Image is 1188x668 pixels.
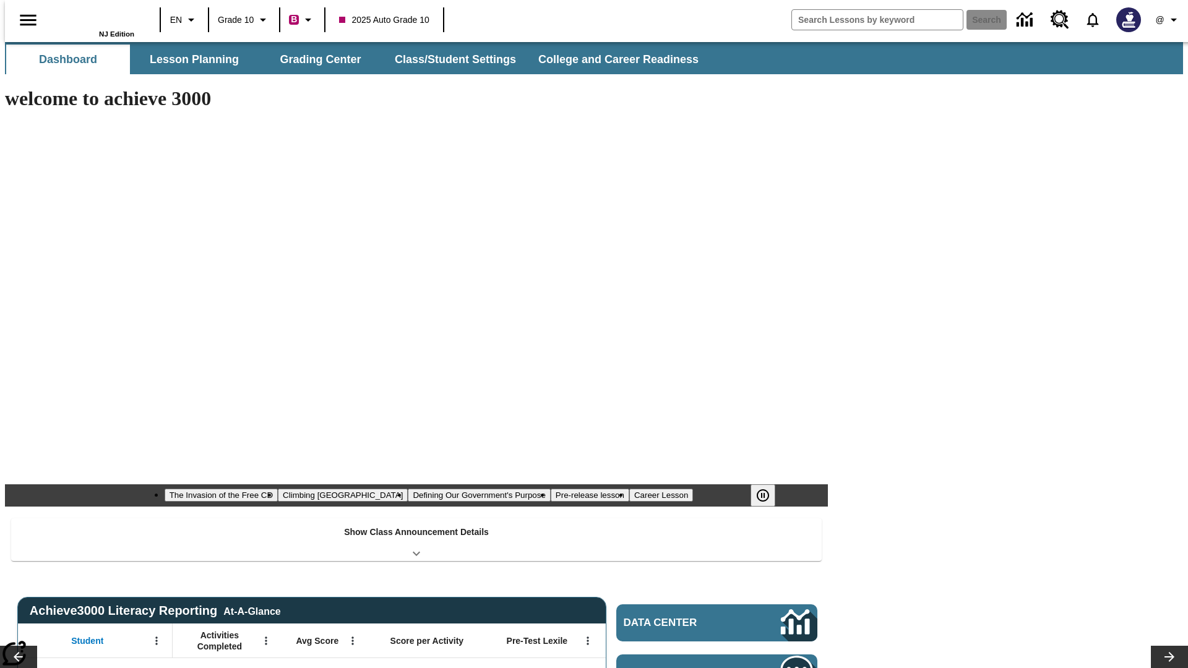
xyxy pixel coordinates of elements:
[344,526,489,539] p: Show Class Announcement Details
[408,489,550,502] button: Slide 3 Defining Our Government's Purpose
[390,635,464,646] span: Score per Activity
[147,632,166,650] button: Open Menu
[291,12,297,27] span: B
[54,4,134,38] div: Home
[10,2,46,38] button: Open side menu
[284,9,321,31] button: Boost Class color is violet red. Change class color
[751,484,775,507] button: Pause
[507,635,568,646] span: Pre-Test Lexile
[165,489,278,502] button: Slide 1 The Invasion of the Free CD
[179,630,260,652] span: Activities Completed
[213,9,275,31] button: Grade: Grade 10, Select a grade
[528,45,708,74] button: College and Career Readiness
[339,14,429,27] span: 2025 Auto Grade 10
[1043,3,1077,36] a: Resource Center, Will open in new tab
[170,14,182,27] span: EN
[1109,4,1148,36] button: Select a new avatar
[1116,7,1141,32] img: Avatar
[132,45,256,74] button: Lesson Planning
[6,45,130,74] button: Dashboard
[343,632,362,650] button: Open Menu
[385,45,526,74] button: Class/Student Settings
[5,42,1183,74] div: SubNavbar
[1151,646,1188,668] button: Lesson carousel, Next
[296,635,338,646] span: Avg Score
[1009,3,1043,37] a: Data Center
[616,604,817,641] a: Data Center
[1077,4,1109,36] a: Notifications
[792,10,963,30] input: search field
[30,604,281,618] span: Achieve3000 Literacy Reporting
[257,632,275,650] button: Open Menu
[54,6,134,30] a: Home
[751,484,788,507] div: Pause
[165,9,204,31] button: Language: EN, Select a language
[218,14,254,27] span: Grade 10
[1148,9,1188,31] button: Profile/Settings
[5,45,710,74] div: SubNavbar
[629,489,693,502] button: Slide 5 Career Lesson
[624,617,739,629] span: Data Center
[1155,14,1164,27] span: @
[579,632,597,650] button: Open Menu
[223,604,280,617] div: At-A-Glance
[5,87,828,110] h1: welcome to achieve 3000
[551,489,629,502] button: Slide 4 Pre-release lesson
[11,518,822,561] div: Show Class Announcement Details
[99,30,134,38] span: NJ Edition
[278,489,408,502] button: Slide 2 Climbing Mount Tai
[71,635,103,646] span: Student
[259,45,382,74] button: Grading Center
